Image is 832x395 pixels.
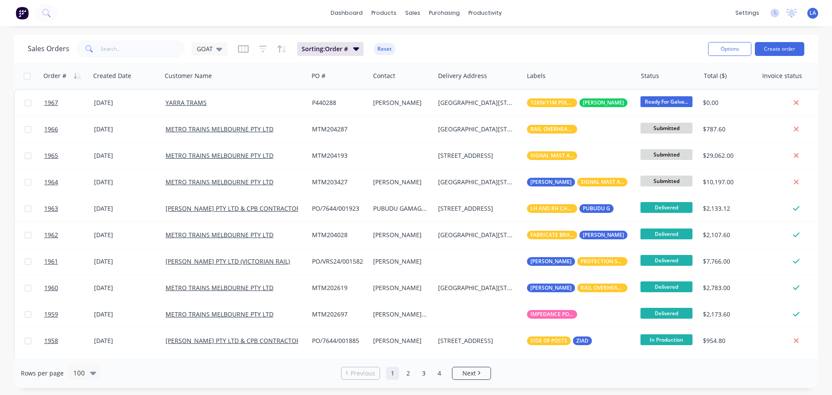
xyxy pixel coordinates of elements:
div: $2,107.60 [703,231,752,239]
button: Sorting:Order # [297,42,364,56]
div: $29,062.00 [703,151,752,160]
span: RAIL OVERHEAD ITEMS [581,284,624,292]
button: RAIL OVERHEAD ITEMS [527,125,577,134]
span: [PERSON_NAME] [530,284,572,292]
span: PUBUDU G [583,204,610,213]
div: products [367,7,401,20]
div: $787.60 [703,125,752,134]
div: $7,766.00 [703,257,752,266]
div: [STREET_ADDRESS] [438,151,516,160]
div: PO/7644/001923 [312,204,364,213]
div: purchasing [425,7,464,20]
span: Delivered [640,255,692,266]
a: [PERSON_NAME] PTY LTD & CPB CONTRACTORS PTY LTD [166,336,328,345]
span: 1963 [44,204,58,213]
a: 1965 [44,143,94,169]
div: Delivery Address [438,72,487,80]
a: Page 3 [417,367,430,380]
a: METRO TRAINS MELBOURNE PTY LTD [166,284,273,292]
button: FABRICATE BRACKETS[PERSON_NAME] [527,231,627,239]
a: 1959 [44,301,94,327]
span: [PERSON_NAME] [583,98,624,107]
div: PO/VRS24/001582 [312,257,364,266]
span: [PERSON_NAME] [530,257,572,266]
a: dashboard [326,7,367,20]
a: METRO TRAINS MELBOURNE PTY LTD [166,151,273,160]
div: [DATE] [94,310,159,319]
div: [DATE] [94,151,159,160]
div: MTM202619 [312,284,364,292]
span: 1967 [44,98,58,107]
div: $2,173.60 [703,310,752,319]
div: [PERSON_NAME] QASSAB [373,310,428,319]
div: MTM204193 [312,151,364,160]
div: [PERSON_NAME] [373,178,428,186]
div: Contact [373,72,395,80]
span: 1964 [44,178,58,186]
span: Delivered [640,308,692,319]
ul: Pagination [338,367,494,380]
div: Status [641,72,659,80]
a: [PERSON_NAME] PTY LTD & CPB CONTRACTORS PTY LTD [166,204,328,212]
span: 1962 [44,231,58,239]
button: [PERSON_NAME]SIGNAL MAST ASSEMBLY [527,178,627,186]
span: SIGNAL MAST ASSEMBLY [581,178,624,186]
div: $954.80 [703,336,752,345]
a: 1961 [44,248,94,274]
button: IMPEDANCE POSTS [527,310,577,319]
div: [PERSON_NAME] [373,336,428,345]
h1: Sales Orders [28,45,69,53]
button: SIGNAL MAST ASSEMBLY [527,151,577,160]
div: [DATE] [94,98,159,107]
div: [GEOGRAPHIC_DATA][STREET_ADDRESS] [438,284,516,292]
img: Factory [16,7,29,20]
div: productivity [464,7,506,20]
span: SIDE OF POSTS [530,336,567,345]
span: Delivered [640,202,692,213]
a: 1967 [44,90,94,116]
div: MTM204028 [312,231,364,239]
div: MTM202697 [312,310,364,319]
div: $10,197.00 [703,178,752,186]
button: SIDE OF POSTSZIAD [527,336,592,345]
a: METRO TRAINS MELBOURNE PTY LTD [166,178,273,186]
span: Sorting: Order # [302,45,348,53]
div: Order # [43,72,66,80]
span: LA [809,9,816,17]
div: [GEOGRAPHIC_DATA][STREET_ADDRESS] [438,178,516,186]
a: [PERSON_NAME] PTY LTD (VICTORIAN RAIL) [166,257,290,265]
div: [GEOGRAPHIC_DATA][STREET_ADDRESS] [438,231,516,239]
span: IMPEDANCE POSTS [530,310,574,319]
div: settings [731,7,764,20]
input: Search... [101,40,185,58]
div: [PERSON_NAME] [373,98,428,107]
div: [DATE] [94,257,159,266]
span: Ready For Galva... [640,96,692,107]
div: MTM203427 [312,178,364,186]
a: 1963 [44,196,94,222]
span: Delivered [640,229,692,239]
div: [STREET_ADDRESS] [438,204,516,213]
span: 1958 [44,336,58,345]
button: [PERSON_NAME]RAIL OVERHEAD ITEMS [527,284,627,292]
div: sales [401,7,425,20]
a: 1966 [44,116,94,142]
div: PO/7644/001885 [312,336,364,345]
div: [GEOGRAPHIC_DATA][STREET_ADDRESS] [438,125,516,134]
span: 1960 [44,284,58,292]
div: [PERSON_NAME] [373,284,428,292]
span: 1966 [44,125,58,134]
a: 1960 [44,275,94,301]
span: Previous [351,369,375,378]
div: [PERSON_NAME] [373,231,428,239]
div: $2,783.00 [703,284,752,292]
span: Submitted [640,176,692,186]
span: Rows per page [21,369,64,378]
div: P440288 [312,98,364,107]
a: METRO TRAINS MELBOURNE PTY LTD [166,310,273,318]
div: MTM204287 [312,125,364,134]
a: Next page [452,369,491,378]
div: [DATE] [94,284,159,292]
div: Labels [527,72,546,80]
button: Options [708,42,751,56]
